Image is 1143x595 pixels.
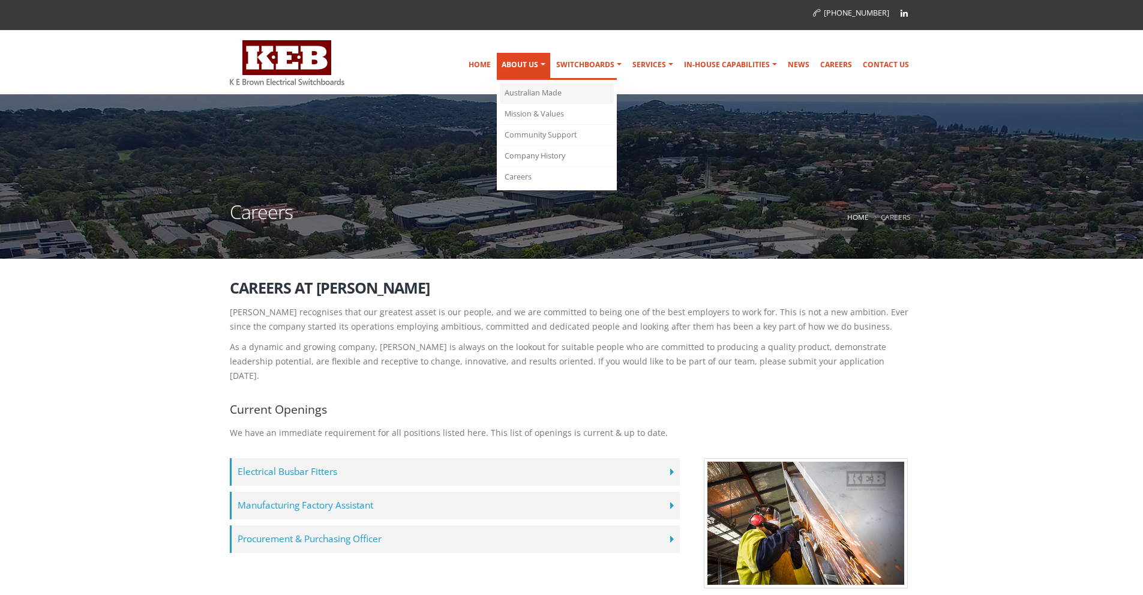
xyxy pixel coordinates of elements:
[783,53,814,77] a: News
[815,53,857,77] a: Careers
[230,202,293,237] h1: Careers
[230,40,344,85] img: K E Brown Electrical Switchboards
[230,492,680,519] label: Manufacturing Factory Assistant
[230,426,914,440] p: We have an immediate requirement for all positions listed here. This list of openings is current ...
[895,4,913,22] a: Linkedin
[628,53,678,77] a: Services
[500,167,614,187] a: Careers
[464,53,496,77] a: Home
[858,53,914,77] a: Contact Us
[497,53,550,80] a: About Us
[230,280,914,296] h2: Careers at [PERSON_NAME]
[500,125,614,146] a: Community Support
[500,146,614,167] a: Company History
[813,8,889,18] a: [PHONE_NUMBER]
[500,104,614,125] a: Mission & Values
[230,525,680,553] label: Procurement & Purchasing Officer
[871,210,911,225] li: Careers
[500,83,614,104] a: Australian Made
[679,53,782,77] a: In-house Capabilities
[230,401,914,417] h4: Current Openings
[847,212,869,222] a: Home
[230,305,914,334] p: [PERSON_NAME] recognises that our greatest asset is our people, and we are committed to being one...
[230,340,914,383] p: As a dynamic and growing company, [PERSON_NAME] is always on the lookout for suitable people who ...
[551,53,626,77] a: Switchboards
[230,458,680,486] label: Electrical Busbar Fitters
